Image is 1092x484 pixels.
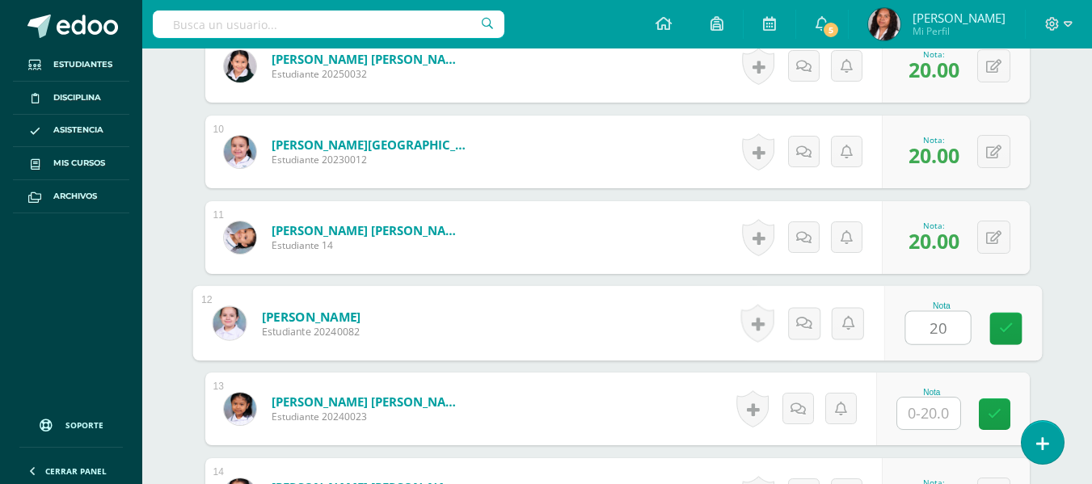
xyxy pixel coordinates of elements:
span: Estudiante 14 [272,238,466,252]
span: 20.00 [909,227,959,255]
span: Soporte [65,419,103,431]
a: [PERSON_NAME][GEOGRAPHIC_DATA] [272,137,466,153]
span: 20.00 [909,56,959,83]
input: Busca un usuario... [153,11,504,38]
input: 0-20.0 [897,398,960,429]
span: Archivos [53,190,97,203]
a: [PERSON_NAME] [PERSON_NAME] [272,222,466,238]
img: f3b4ac3e8cc7baa86103364e7e52ffba.png [224,393,256,425]
span: Estudiantes [53,58,112,71]
div: Nota: [909,220,959,231]
a: Archivos [13,180,129,213]
a: [PERSON_NAME] [261,308,360,325]
div: Nota: [909,48,959,60]
div: Nota: [909,134,959,145]
img: c901ddd1fbd55aae9213901ba4701de9.png [868,8,900,40]
span: Asistencia [53,124,103,137]
a: Asistencia [13,115,129,148]
span: Mis cursos [53,157,105,170]
a: Estudiantes [13,48,129,82]
span: 20.00 [909,141,959,169]
a: Soporte [19,403,123,443]
span: Estudiante 20240023 [272,410,466,423]
div: Nota [904,301,978,310]
span: Estudiante 20240082 [261,325,360,339]
img: a07a1c14955ae44a4f79cfbf4c7a2a23.png [224,221,256,254]
img: 0149462ba495f5bdca3822bcafc380d1.png [224,136,256,168]
span: Disciplina [53,91,101,104]
span: Estudiante 20250032 [272,67,466,81]
span: 5 [822,21,840,39]
span: Mi Perfil [913,24,1006,38]
img: a6e2a0b16737eb339231699527fe5daa.png [224,50,256,82]
a: [PERSON_NAME] [PERSON_NAME] [272,51,466,67]
a: Disciplina [13,82,129,115]
span: [PERSON_NAME] [913,10,1006,26]
span: Cerrar panel [45,465,107,477]
a: [PERSON_NAME] [PERSON_NAME] [272,394,466,410]
div: Nota [896,388,968,397]
input: 0-20.0 [905,312,970,344]
span: Estudiante 20230012 [272,153,466,166]
img: 1a14c7a35d2a7ec19f13515a446c6590.png [213,306,246,339]
a: Mis cursos [13,147,129,180]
